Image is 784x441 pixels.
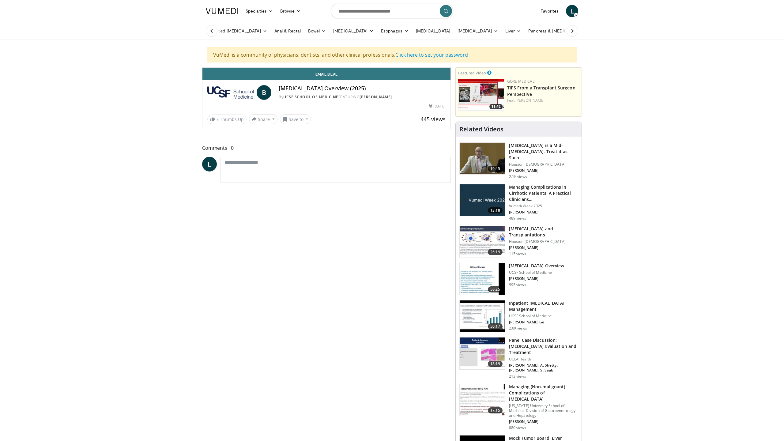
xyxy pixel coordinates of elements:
[202,25,271,37] a: Advanced [MEDICAL_DATA]
[460,263,505,295] img: 77208a6b-4a18-4c98-9158-6257ef2e2591.150x105_q85_crop-smart_upscale.jpg
[459,263,578,295] a: 56:25 [MEDICAL_DATA] Overview UCSF School of Medicine [PERSON_NAME] 995 views
[460,184,505,216] img: b79064c7-a40b-4262-95d7-e83347a42cae.jpg.150x105_q85_crop-smart_upscale.jpg
[509,357,578,362] p: UCLA Health
[509,142,578,161] h3: [MEDICAL_DATA] is a Mid-[MEDICAL_DATA]: Treat it as Such
[283,94,338,100] a: UCSF School of Medicine
[509,245,578,250] p: [PERSON_NAME]
[395,51,468,58] a: Click here to set your password
[509,425,526,430] p: 880 views
[459,300,578,333] a: 50:17 Inpatient [MEDICAL_DATA] Management UCSF School of Medicine [PERSON_NAME] Ge 2.0K views
[207,47,577,62] div: VuMedi is a community of physicians, dentists, and other clinical professionals.
[509,314,578,318] p: UCSF School of Medicine
[279,85,445,92] h4: [MEDICAL_DATA] Overview (2025)
[458,79,504,111] a: 11:42
[202,68,450,80] a: Email Bilal
[488,361,503,367] span: 18:19
[509,326,527,331] p: 2.0K views
[280,114,311,124] button: Save to
[460,143,505,175] img: 747e94ab-1cae-4bba-8046-755ed87a7908.150x105_q85_crop-smart_upscale.jpg
[202,144,451,152] span: Comments 0
[515,98,545,103] a: [PERSON_NAME]
[249,114,277,124] button: Share
[525,25,596,37] a: Pancreas & [MEDICAL_DATA]
[488,407,503,413] span: 17:15
[207,85,254,100] img: UCSF School of Medicine
[509,337,578,356] h3: Panel Case Discussion: [MEDICAL_DATA] Evaluation and Treatment
[207,115,247,124] a: 7 Thumbs Up
[509,270,564,275] p: UCSF School of Medicine
[242,5,277,17] a: Specialties
[509,239,578,244] p: Houston [DEMOGRAPHIC_DATA]
[460,300,505,332] img: 85de9c8c-82c0-493b-9555-bcef3c5f6365.150x105_q85_crop-smart_upscale.jpg
[509,384,578,402] h3: Managing (Non-malignant) Complications of [MEDICAL_DATA]
[488,323,503,330] span: 50:17
[509,168,578,173] p: [PERSON_NAME]
[509,300,578,312] h3: Inpatient [MEDICAL_DATA] Management
[509,174,527,179] p: 2.1K views
[488,207,503,213] span: 13:18
[502,25,525,37] a: Liver
[488,249,503,255] span: 26:19
[566,5,578,17] a: L
[257,85,271,100] a: B
[489,104,503,109] span: 11:42
[509,363,578,373] p: [PERSON_NAME], A. Shetty, [PERSON_NAME], S. Saab
[537,5,562,17] a: Favorites
[460,226,505,258] img: 8ff36d68-c5b4-45d1-8238-b4e55942bc01.150x105_q85_crop-smart_upscale.jpg
[459,142,578,179] a: 19:45 [MEDICAL_DATA] is a Mid-[MEDICAL_DATA]: Treat it as Such Houston [DEMOGRAPHIC_DATA] [PERSON...
[458,70,486,76] small: Featured Video
[458,79,504,111] img: 4003d3dc-4d84-4588-a4af-bb6b84f49ae6.150x105_q85_crop-smart_upscale.jpg
[459,384,578,430] a: 17:15 Managing (Non-malignant) Complications of [MEDICAL_DATA] [US_STATE] University School of Me...
[331,4,453,18] input: Search topics, interventions
[206,8,238,14] img: VuMedi Logo
[377,25,412,37] a: Esophagus
[509,320,578,325] p: [PERSON_NAME] Ge
[459,126,503,133] h4: Related Videos
[509,263,564,269] h3: [MEDICAL_DATA] Overview
[507,98,579,103] div: Feat.
[216,116,219,122] span: 7
[509,282,526,287] p: 995 views
[420,115,446,123] span: 445 views
[509,204,578,209] p: Vumedi Week 2025
[488,166,503,172] span: 19:45
[454,25,502,37] a: [MEDICAL_DATA]
[460,384,505,416] img: 59915f8c-f265-4bc9-9418-cf406484d8dc.150x105_q85_crop-smart_upscale.jpg
[429,104,445,109] div: [DATE]
[460,337,505,369] img: 34bb0346-d279-4437-9b2c-ab8b102c2f58.150x105_q85_crop-smart_upscale.jpg
[412,25,454,37] a: [MEDICAL_DATA]
[509,162,578,167] p: Houston [DEMOGRAPHIC_DATA]
[488,286,503,292] span: 56:25
[360,94,392,100] a: [PERSON_NAME]
[509,251,526,256] p: 115 views
[459,184,578,221] a: 13:18 Managing Complications in Cirrhotic Patients: A Practical Clinicians… Vumedi Week 2025 [PER...
[459,226,578,258] a: 26:19 [MEDICAL_DATA] and Transplantations Houston [DEMOGRAPHIC_DATA] [PERSON_NAME] 115 views
[509,216,526,221] p: 489 views
[330,25,377,37] a: [MEDICAL_DATA]
[509,184,578,202] h3: Managing Complications in Cirrhotic Patients: A Practical Clinicians…
[509,403,578,418] p: [US_STATE] University School of Medicine Division of Gastroenterology and Hepatology
[279,94,445,100] div: By FEATURING
[459,337,578,379] a: 18:19 Panel Case Discussion: [MEDICAL_DATA] Evaluation and Treatment UCLA Health [PERSON_NAME], A...
[509,374,526,379] p: 213 views
[509,210,578,215] p: [PERSON_NAME]
[509,276,564,281] p: [PERSON_NAME]
[509,226,578,238] h3: [MEDICAL_DATA] and Transplantations
[202,157,217,171] a: L
[507,85,575,97] a: TIPS From a Transplant Surgeon Perspective
[304,25,330,37] a: Bowel
[271,25,304,37] a: Anal & Rectal
[277,5,305,17] a: Browse
[509,419,578,424] p: [PERSON_NAME]
[507,79,534,84] a: Gore Medical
